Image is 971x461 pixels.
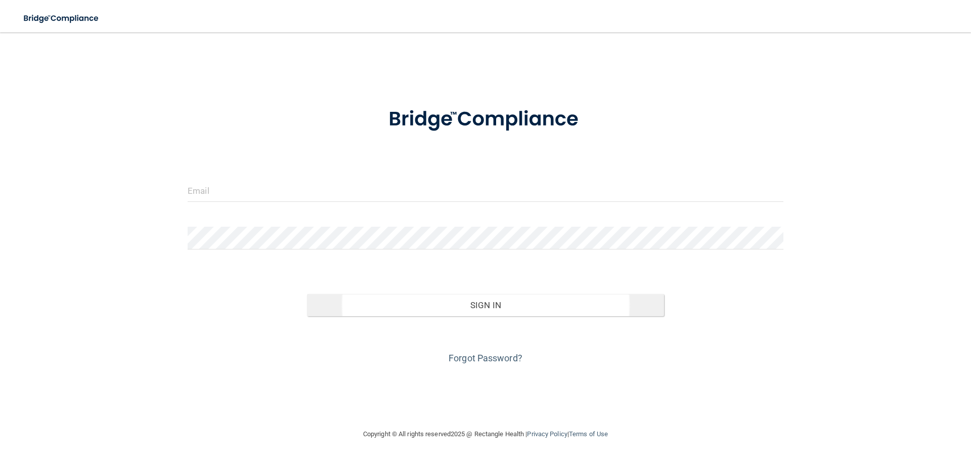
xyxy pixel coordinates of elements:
[301,418,670,450] div: Copyright © All rights reserved 2025 @ Rectangle Health | |
[15,8,108,29] img: bridge_compliance_login_screen.278c3ca4.svg
[188,179,783,202] input: Email
[368,93,603,146] img: bridge_compliance_login_screen.278c3ca4.svg
[527,430,567,438] a: Privacy Policy
[569,430,608,438] a: Terms of Use
[307,294,665,316] button: Sign In
[449,353,522,363] a: Forgot Password?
